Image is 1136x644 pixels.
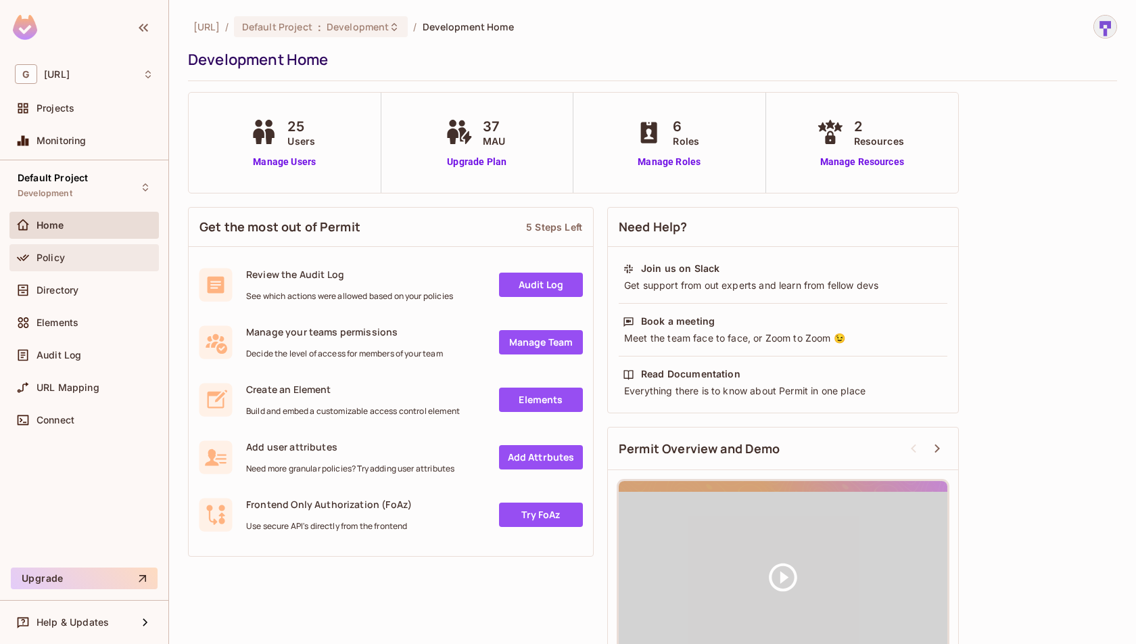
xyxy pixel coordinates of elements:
div: Read Documentation [641,367,740,381]
span: 2 [854,116,904,137]
li: / [413,20,417,33]
div: 5 Steps Left [526,221,582,233]
a: Elements [499,388,583,412]
span: Audit Log [37,350,81,361]
span: Development [18,188,72,199]
span: Add user attributes [246,440,454,453]
img: SReyMgAAAABJRU5ErkJggg== [13,15,37,40]
span: Need Help? [619,218,688,235]
span: Projects [37,103,74,114]
span: Users [287,134,315,148]
span: Use secure API's directly from the frontend [246,521,412,532]
span: Review the Audit Log [246,268,453,281]
a: Upgrade Plan [442,155,512,169]
span: Workspace: genworx.ai [44,69,70,80]
span: Development Home [423,20,514,33]
span: Home [37,220,64,231]
span: Elements [37,317,78,328]
span: 25 [287,116,315,137]
span: URL Mapping [37,382,99,393]
span: Connect [37,415,74,425]
div: Get support from out experts and learn from fellow devs [623,279,943,292]
div: Meet the team face to face, or Zoom to Zoom 😉 [623,331,943,345]
a: Manage Team [499,330,583,354]
span: the active workspace [193,20,220,33]
a: Audit Log [499,273,583,297]
span: Roles [673,134,699,148]
span: Default Project [18,172,88,183]
span: MAU [483,134,505,148]
span: Policy [37,252,65,263]
span: See which actions were allowed based on your policies [246,291,453,302]
span: Resources [854,134,904,148]
span: Decide the level of access for members of your team [246,348,443,359]
span: G [15,64,37,84]
span: Create an Element [246,383,460,396]
div: Join us on Slack [641,262,719,275]
span: Help & Updates [37,617,109,628]
span: Build and embed a customizable access control element [246,406,460,417]
span: Default Project [242,20,312,33]
span: Monitoring [37,135,87,146]
span: Manage your teams permissions [246,325,443,338]
div: Book a meeting [641,315,715,328]
li: / [225,20,229,33]
img: sharmila@genworx.ai [1094,16,1116,38]
a: Manage Roles [632,155,706,169]
a: Manage Resources [813,155,911,169]
div: Development Home [188,49,1110,70]
span: Permit Overview and Demo [619,440,780,457]
span: Frontend Only Authorization (FoAz) [246,498,412,511]
button: Upgrade [11,568,158,589]
a: Manage Users [247,155,322,169]
span: Get the most out of Permit [199,218,360,235]
span: : [317,22,322,32]
div: Everything there is to know about Permit in one place [623,384,943,398]
span: Need more granular policies? Try adding user attributes [246,463,454,474]
span: 6 [673,116,699,137]
span: 37 [483,116,505,137]
a: Try FoAz [499,503,583,527]
span: Development [327,20,389,33]
span: Directory [37,285,78,296]
a: Add Attrbutes [499,445,583,469]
